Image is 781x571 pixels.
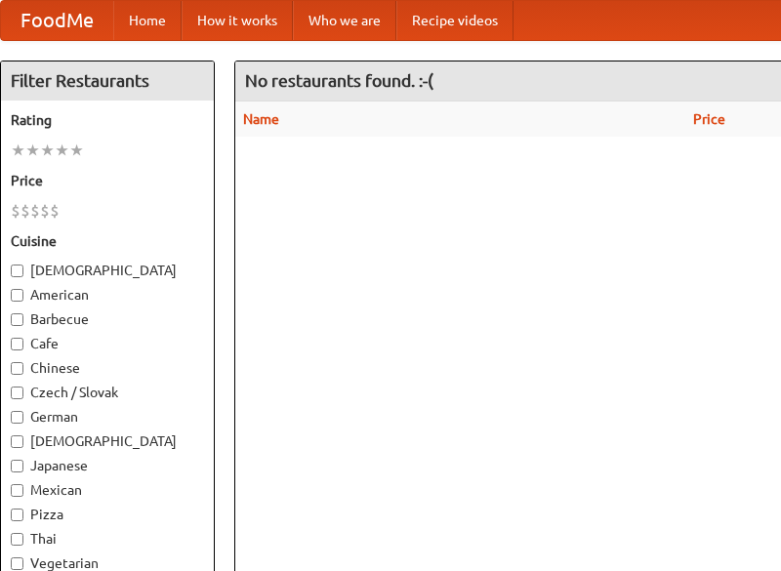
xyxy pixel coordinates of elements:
label: Pizza [11,505,204,524]
a: Recipe videos [396,1,514,40]
label: Japanese [11,456,204,475]
li: ★ [11,140,25,161]
a: Who we are [293,1,396,40]
li: ★ [69,140,84,161]
li: $ [21,200,30,222]
label: [DEMOGRAPHIC_DATA] [11,431,204,451]
input: Mexican [11,484,23,497]
h5: Cuisine [11,231,204,251]
li: ★ [40,140,55,161]
a: Price [693,111,725,127]
h5: Rating [11,110,204,130]
input: Barbecue [11,313,23,326]
label: Czech / Slovak [11,383,204,402]
ng-pluralize: No restaurants found. :-( [245,71,433,90]
input: American [11,289,23,302]
input: German [11,411,23,424]
label: Chinese [11,358,204,378]
a: FoodMe [1,1,113,40]
a: Name [243,111,279,127]
li: $ [50,200,60,222]
input: [DEMOGRAPHIC_DATA] [11,435,23,448]
label: Mexican [11,480,204,500]
input: Vegetarian [11,557,23,570]
h5: Price [11,171,204,190]
li: $ [11,200,21,222]
input: Pizza [11,509,23,521]
label: Barbecue [11,309,204,329]
a: Home [113,1,182,40]
li: ★ [25,140,40,161]
label: American [11,285,204,305]
label: Thai [11,529,204,549]
label: German [11,407,204,427]
li: $ [30,200,40,222]
label: [DEMOGRAPHIC_DATA] [11,261,204,280]
input: Thai [11,533,23,546]
li: $ [40,200,50,222]
a: How it works [182,1,293,40]
input: [DEMOGRAPHIC_DATA] [11,265,23,277]
input: Cafe [11,338,23,350]
label: Cafe [11,334,204,353]
input: Czech / Slovak [11,387,23,399]
li: ★ [55,140,69,161]
h4: Filter Restaurants [1,61,214,101]
input: Chinese [11,362,23,375]
input: Japanese [11,460,23,472]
